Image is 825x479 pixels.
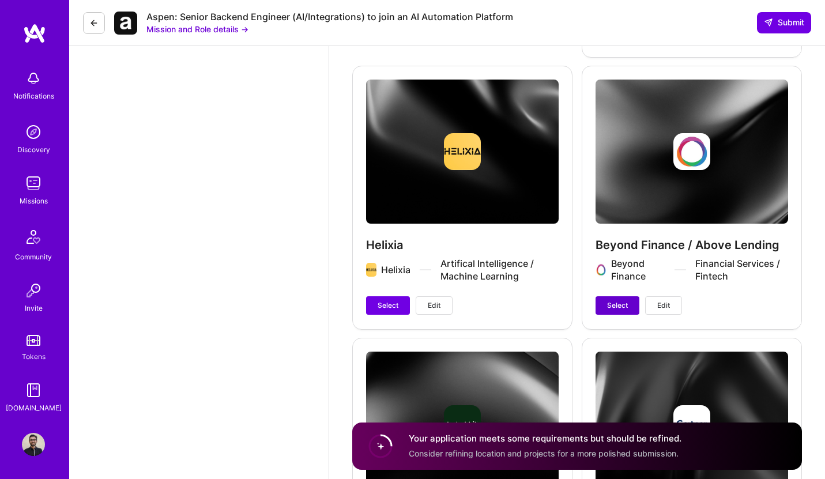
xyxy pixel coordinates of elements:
img: Community [20,223,47,251]
img: teamwork [22,172,45,195]
span: Edit [428,300,440,311]
button: Select [366,296,410,315]
div: Aspen: Senior Backend Engineer (AI/Integrations) to join an AI Automation Platform [146,11,513,23]
div: Discovery [17,144,50,156]
div: Community [15,251,52,263]
img: User Avatar [22,433,45,456]
span: Edit [657,300,670,311]
span: Submit [764,17,804,28]
div: [DOMAIN_NAME] [6,402,62,414]
img: guide book [22,379,45,402]
span: Select [607,300,628,311]
span: Select [378,300,398,311]
div: Tokens [22,350,46,363]
img: bell [22,67,45,90]
div: Invite [25,302,43,314]
img: logo [23,23,46,44]
button: Edit [645,296,682,315]
div: Notifications [13,90,54,102]
button: Mission and Role details → [146,23,248,35]
i: icon LeftArrowDark [89,18,99,28]
i: icon SendLight [764,18,773,27]
button: Submit [757,12,811,33]
div: Missions [20,195,48,207]
img: discovery [22,120,45,144]
img: Invite [22,279,45,302]
img: tokens [27,335,40,346]
span: Consider refining location and projects for a more polished submission. [409,448,679,458]
a: User Avatar [19,433,48,456]
h4: Your application meets some requirements but should be refined. [409,433,681,445]
div: null [757,12,811,33]
button: Edit [416,296,453,315]
img: Company Logo [114,12,137,35]
button: Select [596,296,639,315]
